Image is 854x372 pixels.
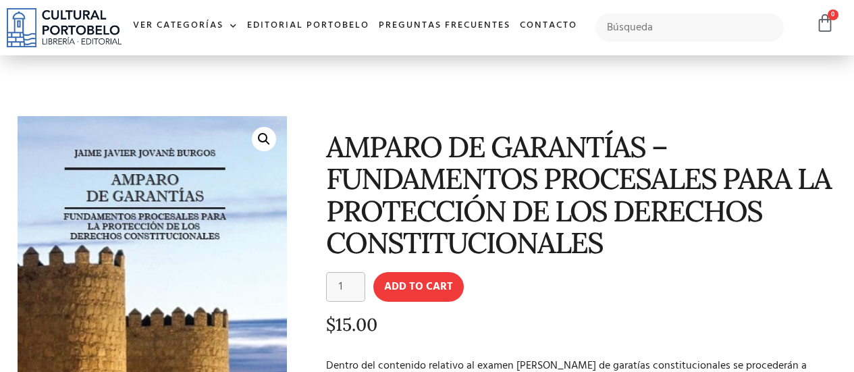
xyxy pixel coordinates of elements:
a: Editorial Portobelo [242,11,374,41]
a: Preguntas frecuentes [374,11,515,41]
button: Add to cart [373,272,464,302]
h1: AMPARO DE GARANTÍAS – FUNDAMENTOS PROCESALES PARA LA PROTECCIÓN DE LOS DERECHOS CONSTITUCIONALES [326,131,832,259]
a: 🔍 [252,127,276,151]
bdi: 15.00 [326,313,377,336]
input: Product quantity [326,272,365,302]
a: Contacto [515,11,582,41]
a: Ver Categorías [128,11,242,41]
span: 0 [828,9,838,20]
a: 0 [816,14,834,33]
span: $ [326,313,336,336]
input: Búsqueda [595,14,784,42]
